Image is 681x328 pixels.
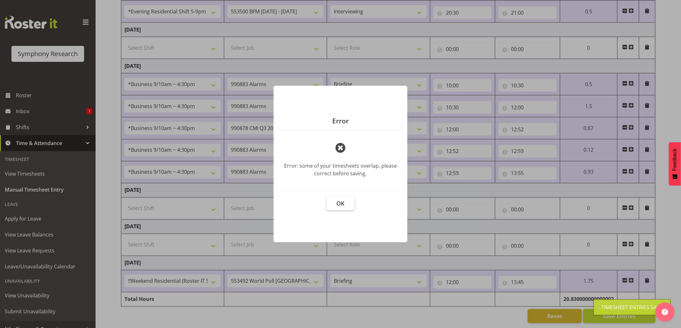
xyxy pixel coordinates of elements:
[280,118,401,124] p: Error
[283,162,398,177] div: Error: some of your timesheets overlap, please correct before saving.
[669,142,681,186] button: Feedback - Show survey
[602,303,663,311] div: Timesheet Entries Save
[326,196,355,210] button: OK
[662,309,668,315] img: help-xxl-2.png
[672,149,678,171] span: Feedback
[337,200,345,207] span: OK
